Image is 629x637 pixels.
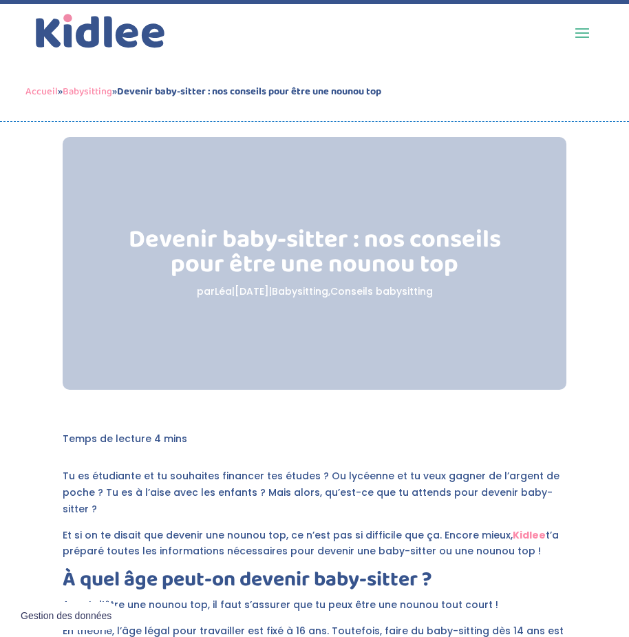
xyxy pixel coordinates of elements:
strong: Devenir baby-sitter : nos conseils pour être une nounou top [117,83,381,100]
a: Kidlee [513,528,546,542]
h1: Devenir baby-sitter : nos conseils pour être une nounou top [118,227,511,284]
p: Tu es étudiante et tu souhaites financer tes études ? Ou lycéenne et tu veux gagner de l’argent d... [63,468,566,527]
h2: À quel âge peut-on devenir baby-sitter ? [63,570,566,597]
a: Conseils babysitting [330,284,433,298]
p: Avant d’être une nounou top, il faut s’assurer que tu peux être une nounou tout court ! [63,597,566,623]
button: Gestion des données [12,602,120,631]
p: Et si on te disait que devenir une nounou top, ce n’est pas si difficile que ça. Encore mieux, t’... [63,528,566,570]
a: Léa [215,284,232,298]
span: [DATE] [235,284,269,298]
a: Accueil [25,83,58,100]
a: Babysitting [63,83,112,100]
p: par | | , [118,284,511,300]
a: Babysitting [272,284,328,298]
span: » » [25,83,381,100]
span: Gestion des données [21,610,111,623]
